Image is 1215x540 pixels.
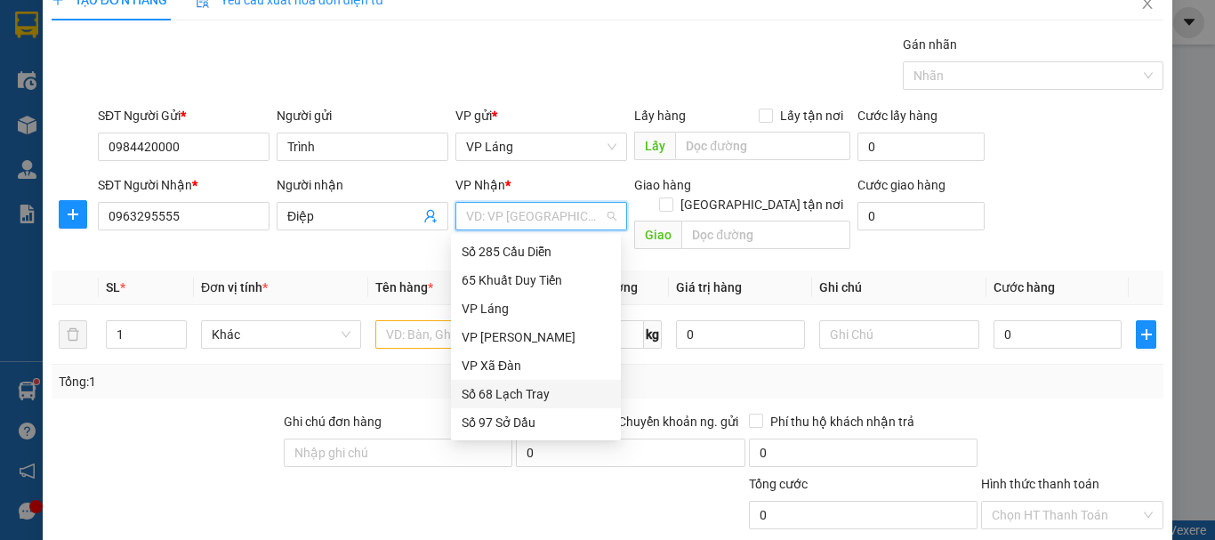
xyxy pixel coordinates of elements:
[451,380,621,408] div: Số 68 Lạch Tray
[773,106,850,125] span: Lấy tận nơi
[98,106,270,125] div: SĐT Người Gửi
[277,106,448,125] div: Người gửi
[634,221,681,249] span: Giao
[462,242,610,262] div: Số 285 Cầu Diễn
[763,412,921,431] span: Phí thu hộ khách nhận trả
[455,178,505,192] span: VP Nhận
[903,37,957,52] label: Gán nhãn
[611,412,745,431] span: Chuyển khoản ng. gửi
[675,132,850,160] input: Dọc đường
[59,200,87,229] button: plus
[451,323,621,351] div: VP Nguyễn Trãi
[451,266,621,294] div: 65 Khuất Duy Tiến
[451,408,621,437] div: Số 97 Sở Dầu
[749,477,808,491] span: Tổng cước
[634,132,675,160] span: Lấy
[462,413,610,432] div: Số 97 Sở Dầu
[60,207,86,222] span: plus
[857,109,937,123] label: Cước lấy hàng
[212,321,350,348] span: Khác
[857,133,985,161] input: Cước lấy hàng
[673,195,850,214] span: [GEOGRAPHIC_DATA] tận nơi
[994,280,1055,294] span: Cước hàng
[106,280,120,294] span: SL
[634,109,686,123] span: Lấy hàng
[462,299,610,318] div: VP Láng
[462,384,610,404] div: Số 68 Lạch Tray
[451,238,621,266] div: Số 285 Cầu Diễn
[284,439,512,467] input: Ghi chú đơn hàng
[681,221,850,249] input: Dọc đường
[284,415,382,429] label: Ghi chú đơn hàng
[455,106,627,125] div: VP gửi
[451,351,621,380] div: VP Xã Đàn
[1137,327,1155,342] span: plus
[277,175,448,195] div: Người nhận
[634,178,691,192] span: Giao hàng
[375,280,433,294] span: Tên hàng
[201,280,268,294] span: Đơn vị tính
[451,294,621,323] div: VP Láng
[857,202,985,230] input: Cước giao hàng
[59,320,87,349] button: delete
[676,280,742,294] span: Giá trị hàng
[462,327,610,347] div: VP [PERSON_NAME]
[8,70,99,161] img: logo
[98,175,270,195] div: SĐT Người Nhận
[819,320,979,349] input: Ghi Chú
[101,77,254,140] span: Chuyển phát nhanh: [GEOGRAPHIC_DATA] - [GEOGRAPHIC_DATA]
[423,209,438,223] span: user-add
[466,133,616,160] span: VP Láng
[644,320,662,349] span: kg
[462,270,610,290] div: 65 Khuất Duy Tiến
[981,477,1099,491] label: Hình thức thanh toán
[857,178,945,192] label: Cước giao hàng
[676,320,804,349] input: 0
[1136,320,1156,349] button: plus
[59,372,471,391] div: Tổng: 1
[812,270,986,305] th: Ghi chú
[375,320,535,349] input: VD: Bàn, Ghế
[462,356,610,375] div: VP Xã Đàn
[110,14,244,72] strong: CHUYỂN PHÁT NHANH VIP ANH HUY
